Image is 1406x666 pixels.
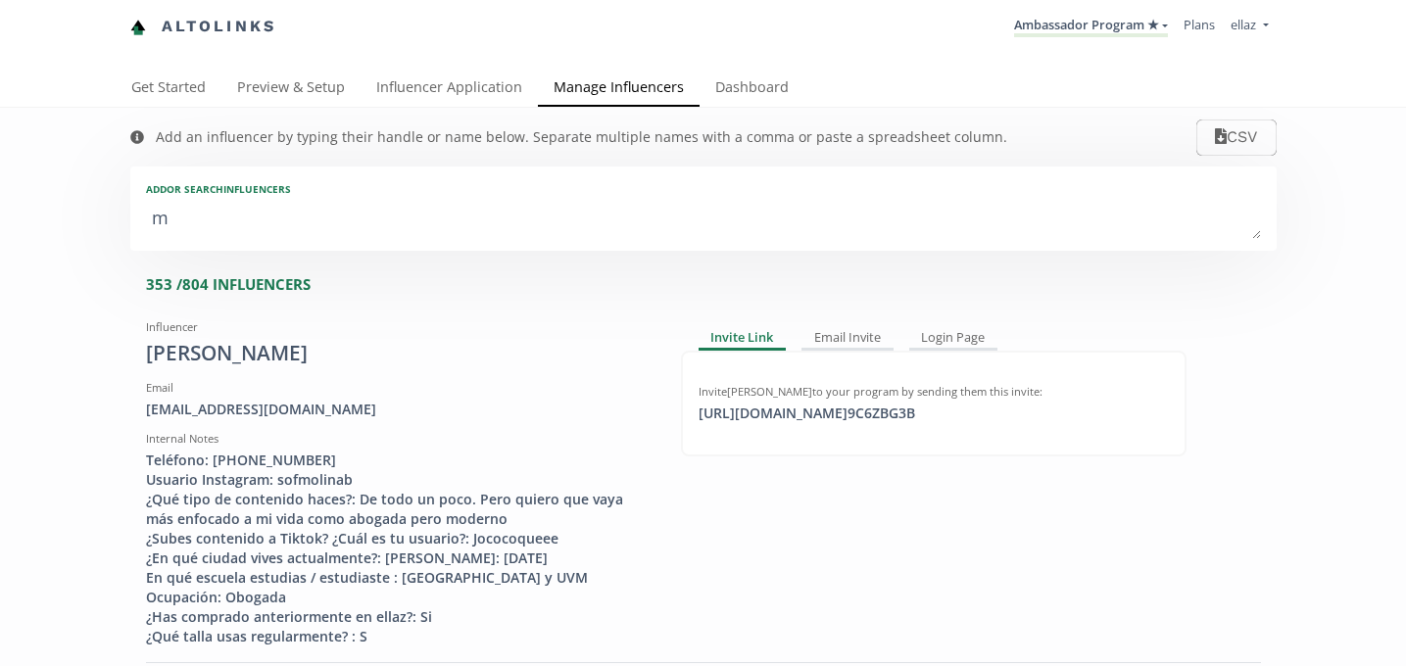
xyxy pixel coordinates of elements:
div: Email [146,380,652,396]
div: Invite Link [699,327,787,351]
div: Add or search INFLUENCERS [146,182,1261,196]
a: Plans [1184,16,1215,33]
a: Influencer Application [361,70,538,109]
div: [URL][DOMAIN_NAME] 9C6ZBG3B [687,404,927,423]
a: ellaz [1231,16,1268,38]
div: 353 / 804 INFLUENCERS [146,274,1277,295]
img: favicon-32x32.png [130,20,146,35]
a: Ambassador Program ★ [1014,16,1168,37]
span: ellaz [1231,16,1256,33]
div: Teléfono: [PHONE_NUMBER] Usuario Instagram: sofmolinab ¿Qué tipo de contenido haces?: De todo un ... [146,451,652,646]
div: Login Page [909,327,998,351]
a: Get Started [116,70,221,109]
a: Dashboard [700,70,804,109]
textarea: m [146,200,1261,239]
div: Influencer [146,319,652,335]
div: Invite [PERSON_NAME] to your program by sending them this invite: [699,384,1169,400]
div: Email Invite [801,327,894,351]
div: [EMAIL_ADDRESS][DOMAIN_NAME] [146,400,652,419]
div: Internal Notes [146,431,652,447]
a: Altolinks [130,11,277,43]
a: Manage Influencers [538,70,700,109]
a: Preview & Setup [221,70,361,109]
div: Add an influencer by typing their handle or name below. Separate multiple names with a comma or p... [156,127,1007,147]
button: CSV [1196,119,1276,156]
div: [PERSON_NAME] [146,339,652,368]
